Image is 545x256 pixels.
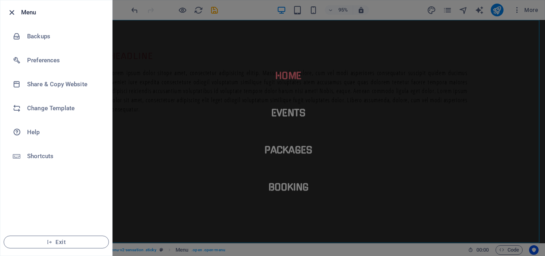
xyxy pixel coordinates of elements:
[10,239,102,245] span: Exit
[21,8,106,17] h6: Menu
[0,120,112,144] a: Help
[4,236,109,248] button: Exit
[27,56,101,65] h6: Preferences
[27,151,101,161] h6: Shortcuts
[27,79,101,89] h6: Share & Copy Website
[27,127,101,137] h6: Help
[27,32,101,41] h6: Backups
[27,103,101,113] h6: Change Template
